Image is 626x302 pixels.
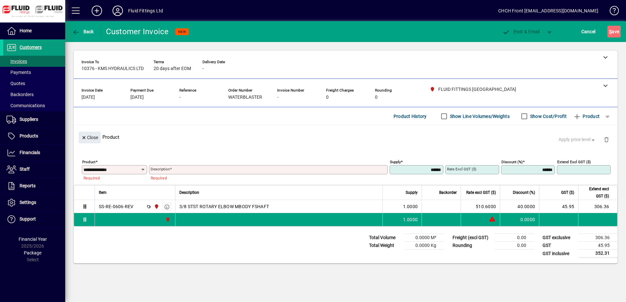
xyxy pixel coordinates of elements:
[578,234,618,242] td: 306.36
[70,26,96,37] button: Back
[151,174,382,181] mat-error: Required
[406,189,418,196] span: Supply
[605,1,618,22] a: Knowledge Base
[7,92,34,97] span: Backorders
[405,234,444,242] td: 0.0000 M³
[403,203,418,210] span: 1.0000
[449,234,495,242] td: Freight (excl GST)
[19,237,47,242] span: Financial Year
[106,26,169,37] div: Customer Invoice
[7,70,31,75] span: Payments
[499,26,543,37] button: Post & Email
[405,242,444,250] td: 0.0000 Kg
[3,145,65,161] a: Financials
[513,189,535,196] span: Discount (%)
[539,200,578,213] td: 45.95
[439,189,457,196] span: Backorder
[82,66,144,71] span: 10376 - KMS HYDRAULICS LTD
[179,189,199,196] span: Description
[403,216,418,223] span: 1.0000
[79,132,101,143] button: Close
[151,167,170,171] mat-label: Description
[556,134,599,146] button: Apply price level
[495,242,534,250] td: 0.00
[20,200,36,205] span: Settings
[179,95,181,100] span: -
[154,66,191,71] span: 20 days after EOM
[609,29,612,34] span: S
[539,242,578,250] td: GST
[99,203,134,210] div: SS-RE-0606-REV
[498,6,598,16] div: CHCH Front [EMAIL_ADDRESS][DOMAIN_NAME]
[99,189,107,196] span: Item
[86,5,107,17] button: Add
[609,26,619,37] span: ave
[81,132,98,143] span: Close
[77,134,102,140] app-page-header-button: Close
[3,67,65,78] a: Payments
[502,29,540,34] span: ost & Email
[3,211,65,227] a: Support
[72,29,94,34] span: Back
[20,45,42,50] span: Customers
[582,185,609,200] span: Extend excl GST ($)
[449,242,495,250] td: Rounding
[20,216,36,222] span: Support
[7,81,25,86] span: Quotes
[539,250,578,258] td: GST inclusive
[3,161,65,178] a: Staff
[3,23,65,39] a: Home
[128,6,163,16] div: Fluid Fittings Ltd
[500,213,539,226] td: 0.0000
[3,56,65,67] a: Invoices
[20,183,36,188] span: Reports
[539,234,578,242] td: GST exclusive
[3,111,65,128] a: Suppliers
[7,59,27,64] span: Invoices
[447,167,476,171] mat-label: Rate excl GST ($)
[599,132,614,147] button: Delete
[449,113,510,120] label: Show Line Volumes/Weights
[394,111,427,122] span: Product History
[228,95,262,100] span: WATERBLASTER
[7,103,45,108] span: Communications
[529,113,567,120] label: Show Cost/Profit
[24,250,41,255] span: Package
[366,242,405,250] td: Total Weight
[366,234,405,242] td: Total Volume
[561,189,574,196] span: GST ($)
[578,250,618,258] td: 352.31
[501,160,523,164] mat-label: Discount (%)
[82,95,95,100] span: [DATE]
[20,28,32,33] span: Home
[74,125,618,149] div: Product
[20,117,38,122] span: Suppliers
[82,160,96,164] mat-label: Product
[3,100,65,111] a: Communications
[83,174,142,181] mat-error: Required
[3,78,65,89] a: Quotes
[326,95,329,100] span: 0
[607,26,621,37] button: Save
[578,200,617,213] td: 306.36
[3,89,65,100] a: Backorders
[107,5,128,17] button: Profile
[3,178,65,194] a: Reports
[3,128,65,144] a: Products
[391,110,429,122] button: Product History
[3,194,65,211] a: Settings
[130,95,144,100] span: [DATE]
[152,203,160,210] span: FLUID FITTINGS CHRISTCHURCH
[178,30,186,34] span: NEW
[65,26,101,37] app-page-header-button: Back
[164,216,171,223] span: FLUID FITTINGS CHRISTCHURCH
[20,133,38,138] span: Products
[465,203,496,210] div: 510.6000
[599,137,614,142] app-page-header-button: Delete
[390,160,401,164] mat-label: Supply
[578,242,618,250] td: 45.95
[514,29,516,34] span: P
[20,166,30,172] span: Staff
[466,189,496,196] span: Rate excl GST ($)
[500,200,539,213] td: 40.0000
